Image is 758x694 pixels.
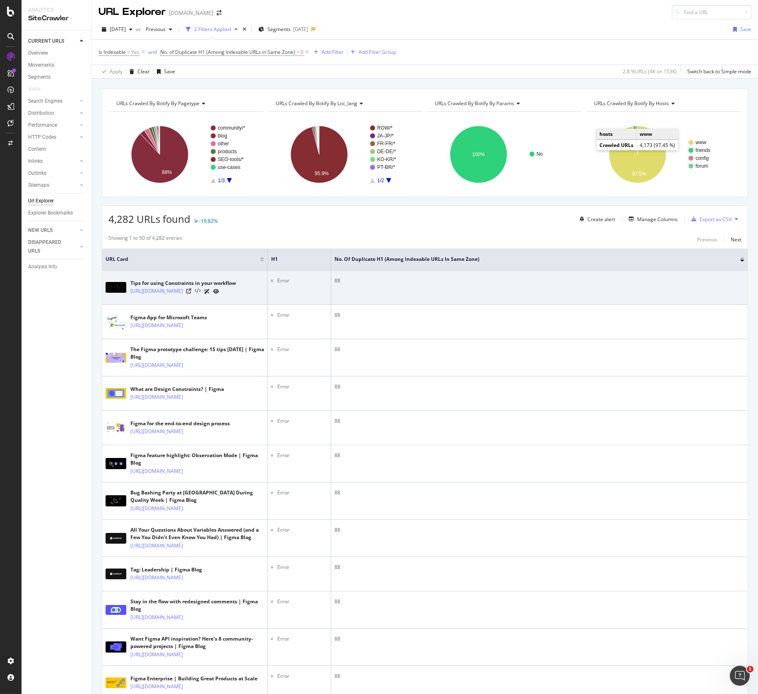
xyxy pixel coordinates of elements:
img: main image [106,353,126,363]
text: forum [695,163,708,169]
button: Switch back to Simple mode [684,65,751,78]
div: Apply [110,68,123,75]
a: [URL][DOMAIN_NAME] [130,427,183,436]
div: 88 [334,598,744,605]
a: HTTP Codes [28,133,77,142]
a: Visit Online Page [186,289,191,294]
div: Url Explorer [28,197,54,205]
a: [URL][DOMAIN_NAME] [130,321,183,330]
td: www [637,129,679,140]
div: Overview [28,49,48,58]
span: Is Indexable [99,48,126,55]
svg: A chart. [586,118,741,190]
li: Error [277,383,327,390]
text: 97.5% [632,171,646,177]
div: 88 [334,672,744,680]
text: 1/3 [218,178,225,183]
div: [DOMAIN_NAME] [169,9,213,17]
div: Bug Bashing Party at [GEOGRAPHIC_DATA] During Quality Week | Figma Blog [130,489,264,504]
div: A chart. [268,118,423,190]
a: [URL][DOMAIN_NAME] [130,393,183,401]
a: Visits [28,85,49,94]
li: Error [277,346,327,353]
h4: URLs Crawled By Botify By pagetype [115,97,256,110]
button: Apply [99,65,123,78]
div: Tips for using Constraints in your workflow [130,280,236,287]
iframe: Intercom live chat [730,666,750,686]
div: 88 [334,526,744,534]
text: products [218,149,237,154]
div: 88 [334,635,744,643]
img: main image [106,388,126,399]
div: The Figma prototype challenge: 15 tips [DATE] | Figma Blog [130,346,264,361]
a: [URL][DOMAIN_NAME] [130,682,183,691]
text: friends [695,147,710,153]
span: 2025 Aug. 2nd [110,26,126,33]
h4: URLs Crawled By Botify By params [433,97,575,110]
img: main image [106,458,126,469]
a: [URL][DOMAIN_NAME] [130,651,183,659]
div: Stay in the flow with redesigned comments | Figma Blog [130,598,264,613]
button: Segments[DATE] [255,23,311,36]
a: Movements [28,61,86,70]
button: Save [730,23,751,36]
div: 88 [334,489,744,496]
div: Inlinks [28,157,43,166]
span: Previous [142,26,166,33]
div: NEW URLS [28,226,53,235]
div: Distribution [28,109,54,118]
h4: URLs Crawled By Botify By hosts [592,97,734,110]
div: Save [740,26,751,33]
img: main image [106,533,126,544]
li: Error [277,452,327,459]
div: 88 [334,346,744,353]
div: 88 [334,452,744,459]
text: use-cases [218,164,241,170]
span: 0 [301,46,303,58]
span: URLs Crawled By Botify By params [435,100,515,107]
div: Content [28,145,46,154]
a: Analysis Info [28,263,86,271]
a: Inlinks [28,157,77,166]
a: NEW URLS [28,226,77,235]
button: Previous [697,234,717,244]
span: 1 [747,666,753,672]
td: Crawled URLs [597,140,637,151]
a: [URL][DOMAIN_NAME] [130,613,183,622]
button: and [148,48,157,56]
a: [URL][DOMAIN_NAME] [130,467,183,475]
div: Analysis Info [28,263,57,271]
div: Save [164,68,175,75]
a: [URL][DOMAIN_NAME] [130,542,183,550]
span: H1 [271,255,315,263]
div: All Your Questions About Variables Answered (and a Few You Didn’t Even Know You Had) | Figma Blog [130,526,264,541]
button: Add Filter Group [347,47,396,57]
img: main image [106,605,126,615]
div: 88 [334,417,744,425]
button: Manage Columns [626,214,678,224]
a: Distribution [28,109,77,118]
text: PT-BR/* [377,164,395,170]
a: Explorer Bookmarks [28,209,86,217]
text: config [695,155,709,161]
div: Outlinks [28,169,46,178]
a: Url Explorer [28,197,86,205]
div: times [241,25,248,34]
div: Add Filter [322,48,344,55]
div: arrow-right-arrow-left [217,10,221,16]
text: 95.9% [315,171,329,176]
a: [URL][DOMAIN_NAME] [130,574,183,582]
span: Yes [131,46,140,58]
div: Analytics [28,7,85,14]
span: > [296,48,299,55]
div: Visits [28,85,41,94]
button: Next [731,234,741,244]
li: Error [277,417,327,425]
button: [DATE] [99,23,136,36]
div: Figma for the end-to-end design process [130,420,230,427]
img: main image [106,311,126,332]
div: Showing 1 to 50 of 4,282 entries [108,234,182,244]
div: What are Design Constraints? | Figma [130,386,224,393]
div: Previous [697,236,717,243]
div: Movements [28,61,54,70]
